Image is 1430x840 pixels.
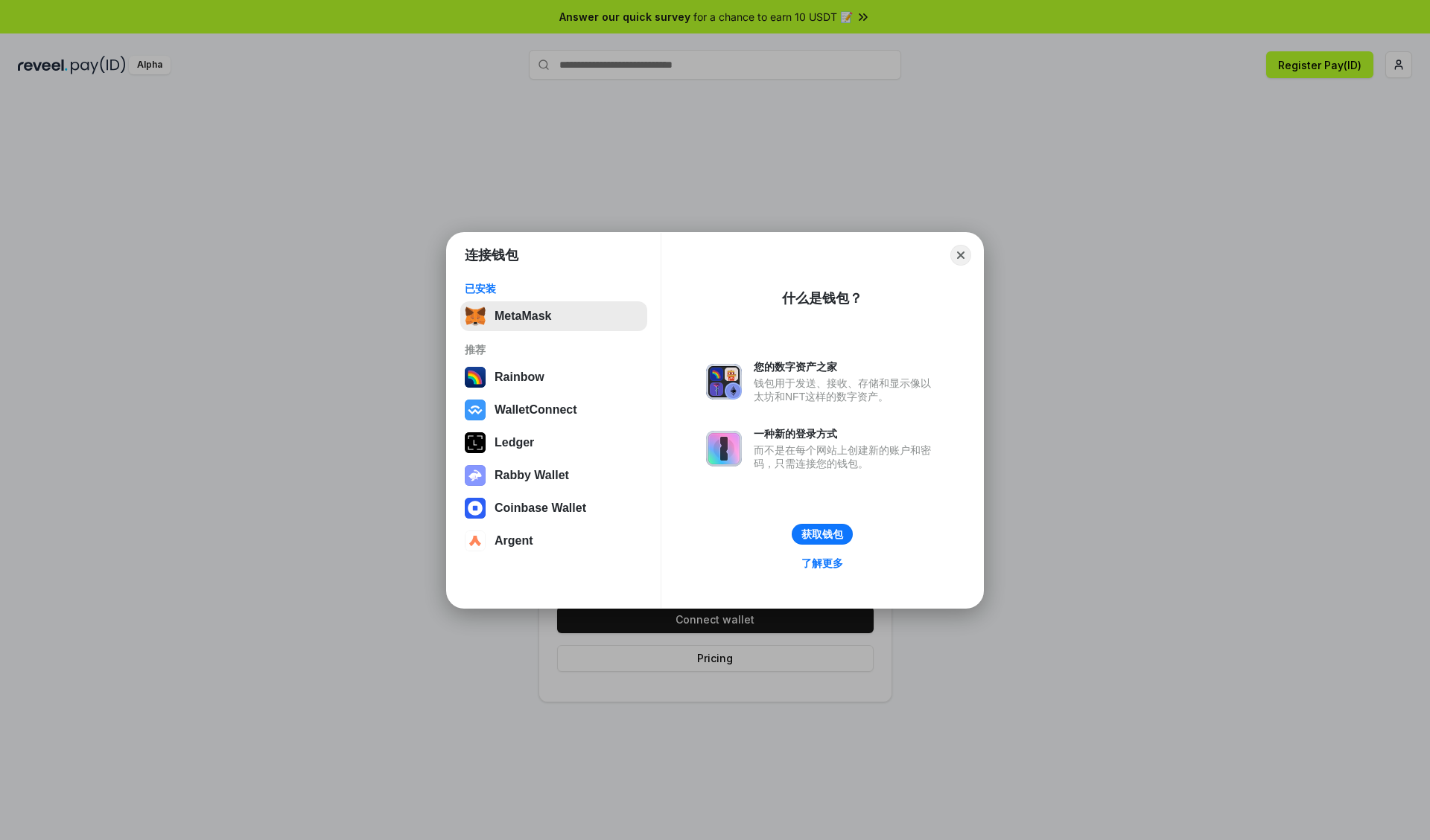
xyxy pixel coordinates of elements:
[465,530,486,551] img: svg+xml,%3Csvg%20width%3D%2228%22%20height%3D%2228%22%20viewBox%3D%220%200%2028%2028%22%20fill%3D...
[495,403,577,417] div: WalletConnect
[465,306,486,327] img: svg+xml,%3Csvg%20fill%3D%22none%22%20height%3D%2233%22%20viewBox%3D%220%200%2035%2033%22%20width%...
[495,310,551,323] div: MetaMask
[465,367,486,388] img: svg+xml,%3Csvg%20width%3D%22120%22%20height%3D%22120%22%20viewBox%3D%220%200%20120%20120%22%20fil...
[465,400,486,420] img: svg+xml,%3Csvg%20width%3D%2228%22%20height%3D%2228%22%20viewBox%3D%220%200%2028%2028%22%20fill%3D...
[460,428,647,458] button: Ledger
[460,301,647,331] button: MetaMask
[495,469,569,482] div: Rabby Wallet
[465,343,643,356] div: 推荐
[465,498,486,519] img: svg+xml,%3Csvg%20width%3D%2228%22%20height%3D%2228%22%20viewBox%3D%220%200%2028%2028%22%20fill%3D...
[706,431,742,467] img: svg+xml,%3Csvg%20xmlns%3D%22http%3A%2F%2Fwww.w3.org%2F2000%2Fsvg%22%20fill%3D%22none%22%20viewBox...
[495,534,533,548] div: Argent
[460,395,647,425] button: WalletConnect
[754,427,938,440] div: 一种新的登录方式
[465,282,643,295] div: 已安装
[754,376,938,403] div: 钱包用于发送、接收、存储和显示像以太坊和NFT这样的数字资产。
[950,245,971,266] button: Close
[782,289,862,307] div: 什么是钱包？
[495,436,534,449] div: Ledger
[706,364,742,400] img: svg+xml,%3Csvg%20xmlns%3D%22http%3A%2F%2Fwww.w3.org%2F2000%2Fsvg%22%20fill%3D%22none%22%20viewBox...
[801,528,843,541] div: 获取钱包
[495,501,586,515] div: Coinbase Wallet
[801,557,843,570] div: 了解更多
[754,443,938,470] div: 而不是在每个网站上创建新的账户和密码，只需连接您的钱包。
[460,526,647,556] button: Argent
[465,246,518,264] h1: 连接钱包
[792,554,852,573] a: 了解更多
[495,371,544,384] div: Rainbow
[460,461,647,490] button: Rabby Wallet
[460,362,647,392] button: Rainbow
[754,360,938,373] div: 您的数字资产之家
[460,493,647,523] button: Coinbase Wallet
[465,432,486,453] img: svg+xml,%3Csvg%20xmlns%3D%22http%3A%2F%2Fwww.w3.org%2F2000%2Fsvg%22%20width%3D%2228%22%20height%3...
[465,465,486,486] img: svg+xml,%3Csvg%20xmlns%3D%22http%3A%2F%2Fwww.w3.org%2F2000%2Fsvg%22%20fill%3D%22none%22%20viewBox...
[792,524,853,545] button: 获取钱包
